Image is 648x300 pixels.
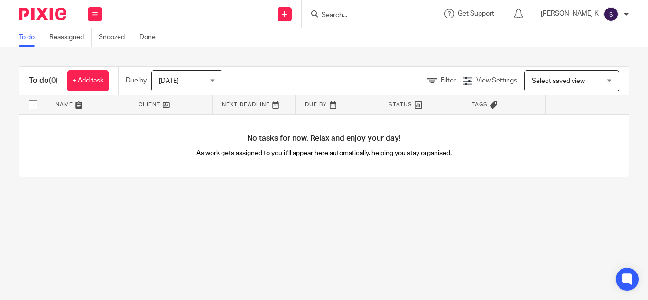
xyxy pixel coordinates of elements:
[67,70,109,91] a: + Add task
[476,77,517,84] span: View Settings
[541,9,599,18] p: [PERSON_NAME] K
[159,78,179,84] span: [DATE]
[99,28,132,47] a: Snoozed
[472,102,488,107] span: Tags
[29,76,58,86] h1: To do
[321,11,406,20] input: Search
[458,10,494,17] span: Get Support
[19,8,66,20] img: Pixie
[172,148,476,158] p: As work gets assigned to you it'll appear here automatically, helping you stay organised.
[603,7,619,22] img: svg%3E
[139,28,163,47] a: Done
[126,76,147,85] p: Due by
[441,77,456,84] span: Filter
[49,28,92,47] a: Reassigned
[532,78,585,84] span: Select saved view
[49,77,58,84] span: (0)
[19,134,629,144] h4: No tasks for now. Relax and enjoy your day!
[19,28,42,47] a: To do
